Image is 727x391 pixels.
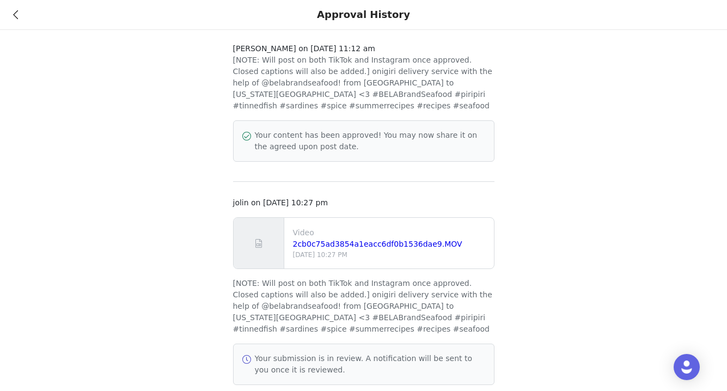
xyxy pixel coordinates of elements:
[233,54,494,112] p: [NOTE: Will post on both TikTok and Instagram once approved. Closed captions will also be added.]...
[233,197,494,209] p: jolin on [DATE] 10:27 pm
[233,43,494,54] p: [PERSON_NAME] on [DATE] 11:12 am
[255,130,485,152] p: Your content has been approved! You may now share it on the agreed upon post date.
[293,227,490,239] p: Video
[674,354,700,380] div: Open Intercom Messenger
[255,353,485,376] p: Your submission is in review. A notification will be sent to you once it is reviewed.
[233,278,494,335] p: [NOTE: Will post on both TikTok and Instagram once approved. Closed captions will also be added.]...
[293,240,462,248] a: 2cb0c75ad3854a1eacc6df0b1536dae9.MOV
[293,250,490,260] p: [DATE] 10:27 PM
[317,9,410,21] div: Approval History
